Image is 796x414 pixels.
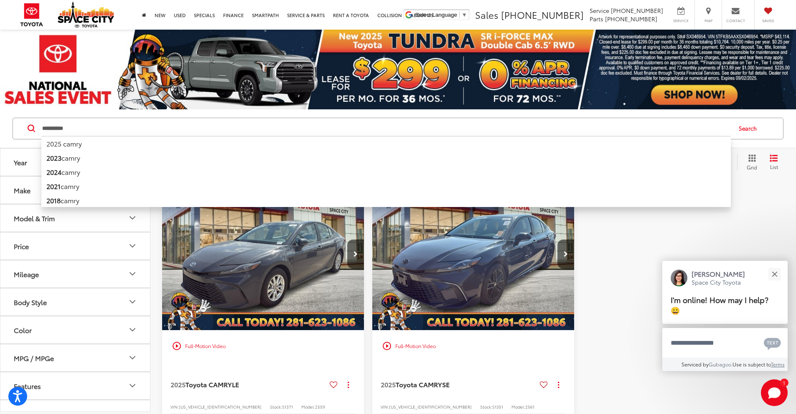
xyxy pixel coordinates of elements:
li: camry [41,165,731,179]
div: Mileage [14,270,39,278]
span: 1 [783,381,785,384]
span: 2025 [170,379,186,389]
span: Service [671,18,690,23]
div: Model & Trim [127,213,137,223]
button: YearYear [0,149,151,176]
div: Body Style [14,298,47,306]
span: Toyota CAMRY [396,379,442,389]
div: 2025 Toyota CAMRY LE 0 [162,179,365,330]
div: Price [127,241,137,251]
span: Stock: [270,404,282,410]
span: S1371 [282,404,293,410]
span: SE [442,379,450,389]
span: Serviced by [682,361,709,368]
span: [US_VEHICLE_IDENTIFICATION_NUMBER] [179,404,262,410]
a: Terms [771,361,785,368]
li: 2025 camry [41,136,731,151]
span: ▼ [462,12,467,18]
button: MileageMileage [0,260,151,288]
a: 2025Toyota CAMRYSE [381,380,537,389]
span: Map [699,18,717,23]
button: MakeMake [0,177,151,204]
span: LE [232,379,239,389]
span: Toyota CAMRY [186,379,232,389]
button: Grid View [737,154,763,171]
div: Features [14,382,41,390]
b: 2024 [46,167,61,177]
span: List [770,163,778,170]
span: 2025 [381,379,396,389]
span: Contact [726,18,745,23]
div: Year [14,158,27,166]
b: 2018 [46,195,61,205]
button: Toggle Chat Window [761,379,788,406]
a: 2025 Toyota CAMRY SE FWD2025 Toyota CAMRY SE FWD2025 Toyota CAMRY SE FWD2025 Toyota CAMRY SE FWD [372,179,575,330]
button: Actions [341,377,356,392]
span: dropdown dots [348,381,349,388]
div: Body Style [127,297,137,307]
li: camry [41,193,731,207]
div: Model & Trim [14,214,55,222]
button: Next image [557,240,574,269]
svg: Text [764,337,781,350]
span: 2559 [315,404,325,410]
div: Features [127,381,137,391]
span: [PHONE_NUMBER] [611,6,663,15]
div: MPG / MPGe [14,354,54,362]
span: Grid [747,164,757,171]
div: Color [127,325,137,335]
button: FeaturesFeatures [0,372,151,399]
textarea: Type your message [662,328,788,358]
button: MPG / MPGeMPG / MPGe [0,344,151,371]
input: Search by Make, Model, or Keyword [41,119,731,139]
button: PricePrice [0,232,151,260]
li: camry [41,179,731,193]
span: [PHONE_NUMBER] [501,8,584,21]
svg: Start Chat [761,379,788,406]
div: 2025 Toyota CAMRY SE 0 [372,179,575,330]
span: Parts [590,15,603,23]
button: Search [731,118,769,139]
span: Stock: [480,404,492,410]
a: 2025 Toyota CAMRY LE FWD2025 Toyota CAMRY LE FWD2025 Toyota CAMRY LE FWD2025 Toyota CAMRY LE FWD [162,179,365,330]
span: Sales [475,8,498,21]
b: 2021 [46,181,61,191]
li: camry [41,151,731,165]
span: Model: [511,404,525,410]
div: MPG / MPGe [127,353,137,363]
p: [PERSON_NAME] [692,269,745,278]
button: Next image [347,240,364,269]
button: Actions [551,377,566,392]
button: Model & TrimModel & Trim [0,204,151,232]
span: [PHONE_NUMBER] [605,15,657,23]
img: Space City Toyota [58,2,114,28]
button: Chat with SMS [761,333,783,352]
span: Saved [759,18,777,23]
button: Body StyleBody Style [0,288,151,316]
span: Model: [301,404,315,410]
span: 2561 [525,404,534,410]
div: Mileage [127,269,137,279]
button: Close [765,265,783,283]
button: ColorColor [0,316,151,343]
b: 2023 [46,153,61,162]
button: List View [763,154,784,171]
span: VIN: [170,404,179,410]
span: Use is subject to [732,361,771,368]
img: 2025 Toyota CAMRY SE FWD [372,179,575,331]
div: Color [14,326,32,334]
div: Price [14,242,29,250]
span: [US_VEHICLE_IDENTIFICATION_NUMBER] [389,404,472,410]
span: dropdown dots [558,381,559,388]
span: S1351 [492,404,503,410]
a: 2025Toyota CAMRYLE [170,380,326,389]
div: Make [14,186,31,194]
span: Select Language [415,12,457,18]
a: Gubagoo. [709,361,732,368]
div: Close[PERSON_NAME]Space City ToyotaI'm online! How may I help? 😀Type your messageChat with SMSSen... [662,261,788,371]
span: VIN: [381,404,389,410]
span: I'm online! How may I help? 😀 [671,294,768,316]
span: Service [590,6,609,15]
